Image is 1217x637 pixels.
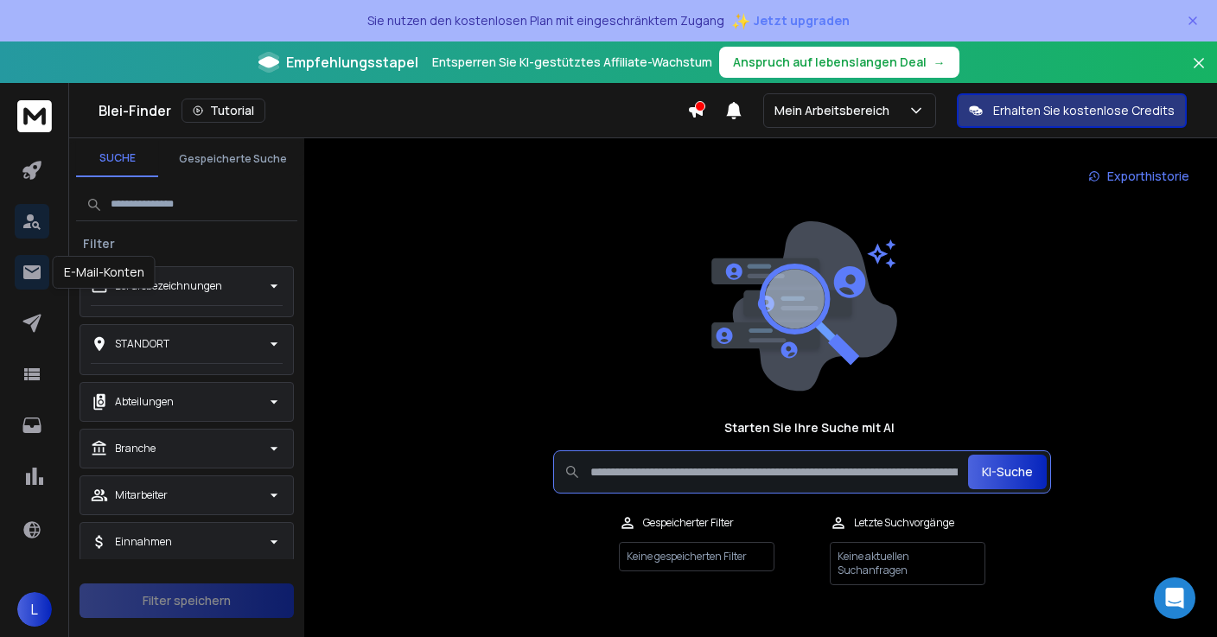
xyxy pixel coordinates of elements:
[830,542,985,585] p: Keine aktuellen Suchanfragen
[17,592,52,627] button: L
[99,99,687,123] div: Blei-Finder
[957,93,1187,128] button: Erhalten Sie kostenlose Credits
[1154,577,1195,619] div: Intercom Messenger öffnen
[367,12,724,29] p: Sie nutzen den kostenlosen Plan mit eingeschränktem Zugang
[115,535,172,549] p: Einnahmen
[115,337,169,351] p: STANDORT
[169,142,297,176] button: Gespeicherte Suche
[115,279,222,293] p: Berufsbezeichnungen
[724,419,895,436] h1: Starten Sie Ihre Suche mit AI
[854,516,954,530] p: Letzte Suchvorgänge
[968,455,1047,489] button: KI-Suche
[993,102,1175,119] p: Erhalten Sie kostenlose Credits
[707,221,897,392] img: Bild
[731,9,750,33] span: ✨
[774,102,896,119] p: Mein Arbeitsbereich
[1074,159,1203,194] a: Exporthistorie
[1188,52,1210,93] button: Banner schließen
[76,235,122,252] h3: Filter
[286,52,418,73] span: Empfehlungsstapel
[53,256,156,289] div: E-Mail-Konten
[115,442,156,455] p: Branche
[619,542,774,571] p: Keine gespeicherten Filter
[933,54,946,71] span: →
[115,488,168,502] p: Mitarbeiter
[115,395,174,409] p: Abteilungen
[432,54,712,71] p: Entsperren Sie KI-gestütztes Affiliate-Wachstum
[754,12,850,29] span: Jetzt upgraden
[719,47,959,78] button: Anspruch auf lebenslangen Deal→
[76,141,158,177] button: SUCHE
[643,516,734,530] p: Gespeicherter Filter
[731,3,850,38] button: ✨Jetzt upgraden
[182,99,265,123] button: Tutorial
